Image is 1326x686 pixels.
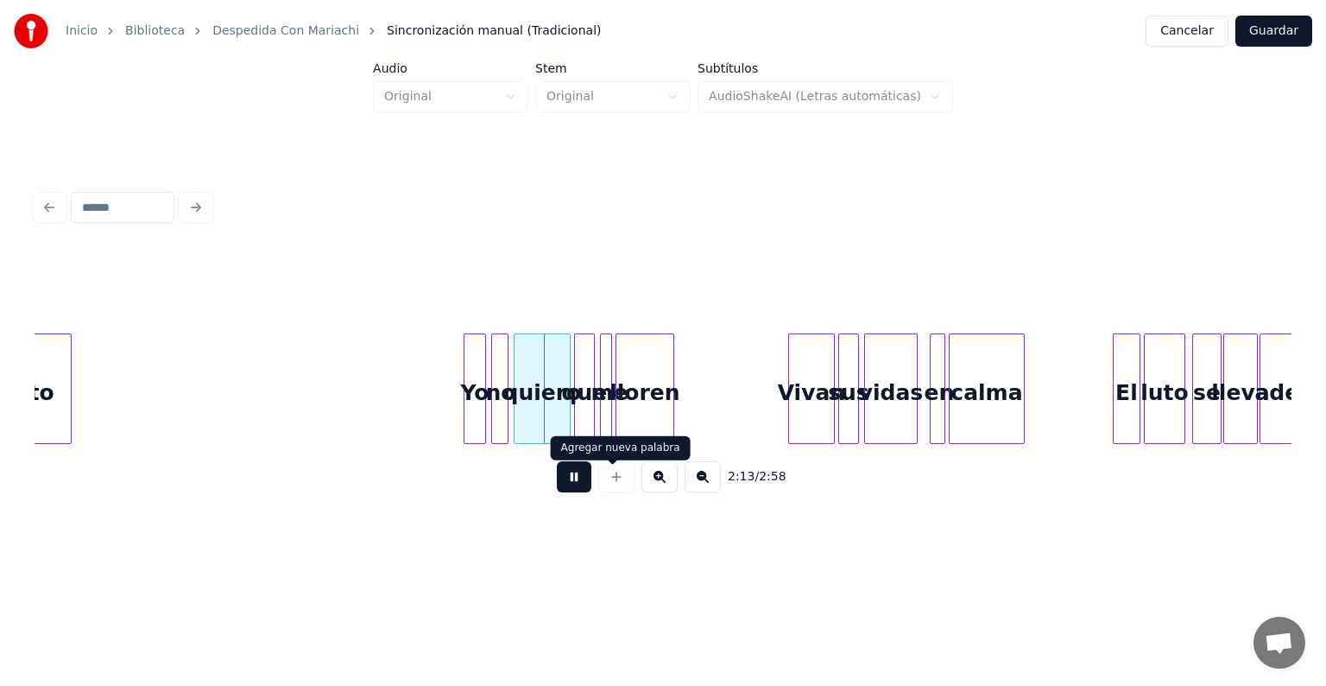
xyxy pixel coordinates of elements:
div: / [728,468,769,486]
a: Biblioteca [125,22,185,40]
span: 2:13 [728,468,755,486]
button: Cancelar [1146,16,1228,47]
label: Audio [373,62,528,74]
div: Agregar nueva palabra [561,441,680,455]
div: Chat abierto [1253,617,1305,669]
label: Stem [535,62,691,74]
a: Inicio [66,22,98,40]
a: Despedida Con Mariachi [212,22,359,40]
nav: breadcrumb [66,22,601,40]
button: Guardar [1235,16,1312,47]
span: 2:58 [759,468,786,486]
label: Subtítulos [698,62,953,74]
img: youka [14,14,48,48]
span: Sincronización manual (Tradicional) [387,22,601,40]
